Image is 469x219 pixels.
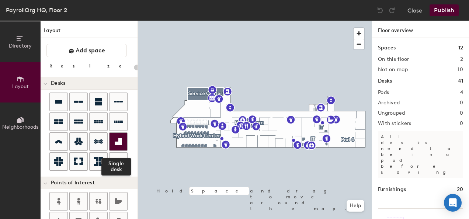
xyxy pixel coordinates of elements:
h2: Ungrouped [378,110,405,116]
button: Close [407,4,422,16]
span: Desks [51,80,65,86]
h2: 4 [460,90,463,95]
button: Publish [430,4,459,16]
h2: Not on map [378,67,408,73]
span: Neighborhoods [2,124,38,130]
h2: Pods [378,90,389,95]
h2: 2 [460,56,463,62]
h1: Desks [378,77,392,85]
span: Layout [12,83,29,90]
h1: 41 [458,77,463,85]
h1: Furnishings [378,185,406,194]
div: Resize [49,63,131,69]
span: Add space [76,47,105,54]
h2: Archived [378,100,400,106]
h2: 0 [460,110,463,116]
p: All desks need to be in a pod before saving [378,131,463,178]
h1: Spaces [378,44,396,52]
img: Redo [388,7,396,14]
h2: 0 [460,100,463,106]
span: Points of Interest [51,180,95,186]
h1: Layout [41,27,138,38]
h1: Floor overview [372,21,469,38]
h2: 0 [460,121,463,126]
h1: 20 [457,185,463,194]
button: Help [347,200,364,212]
span: Directory [9,43,32,49]
div: PayrollOrg HQ, Floor 2 [6,6,67,15]
h2: 10 [458,67,463,73]
div: Open Intercom Messenger [444,194,462,212]
h2: On this floor [378,56,409,62]
button: Add space [46,44,127,57]
h1: 12 [458,44,463,52]
h2: With stickers [378,121,411,126]
button: Single desk [109,132,128,151]
img: Undo [376,7,384,14]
